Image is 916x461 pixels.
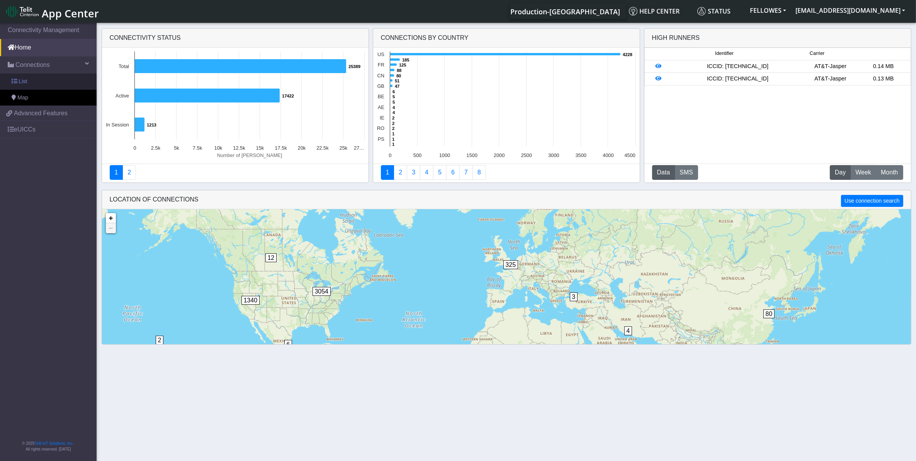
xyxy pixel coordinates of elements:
[377,62,384,68] text: FR
[102,190,911,209] div: LOCATION OF CONNECTIONS
[19,77,27,86] span: List
[675,165,698,180] button: SMS
[379,115,384,121] text: IE
[297,145,306,151] text: 20k
[353,145,364,151] text: 27…
[377,83,384,89] text: GB
[393,94,395,99] text: 5
[393,89,395,94] text: 6
[377,73,384,79] text: CN
[510,3,620,19] a: Your current platform instance
[392,131,394,136] text: 1
[835,168,846,177] span: Day
[392,116,394,120] text: 2
[381,165,394,180] a: Connections By Country
[503,260,518,269] span: 325
[521,152,532,158] text: 2500
[214,145,222,151] text: 10k
[857,62,910,71] div: 0.14 MB
[241,296,260,305] span: 1340
[850,165,876,180] button: Week
[377,136,384,142] text: PS
[284,340,292,349] span: 6
[876,165,903,180] button: Month
[466,152,477,158] text: 1500
[493,152,504,158] text: 2000
[671,75,804,83] div: ICCID: [TECHNICAL_ID]
[510,7,620,16] span: Production-[GEOGRAPHIC_DATA]
[881,168,898,177] span: Month
[377,104,384,110] text: AE
[570,292,578,301] span: 3
[399,63,406,67] text: 125
[624,326,632,335] span: 4
[151,145,160,151] text: 2.5k
[396,73,401,78] text: 80
[147,123,156,127] text: 1213
[392,126,394,131] text: 2
[804,62,857,71] div: AT&T-Jasper
[122,165,136,180] a: Deployment status
[35,441,73,446] a: Telit IoT Solutions, Inc.
[377,94,384,99] text: BE
[377,125,384,131] text: RO
[393,110,395,115] text: 4
[857,75,910,83] div: 0.13 MB
[575,152,586,158] text: 3500
[472,165,486,180] a: Not Connected for 30 days
[652,165,675,180] button: Data
[102,29,369,48] div: Connectivity status
[624,326,632,350] div: 4
[17,94,28,102] span: Map
[392,142,394,147] text: 1
[393,100,395,104] text: 5
[6,5,39,18] img: logo-telit-cinterion-gw-new.png
[106,223,116,233] a: Zoom out
[623,52,632,57] text: 4228
[217,152,282,158] text: Number of [PERSON_NAME]
[106,122,129,128] text: In Session
[804,75,857,83] div: AT&T-Jasper
[407,165,420,180] a: Usage per Country
[110,165,123,180] a: Connectivity status
[694,3,745,19] a: Status
[14,109,68,118] span: Advanced Features
[373,29,640,48] div: Connections By Country
[830,165,851,180] button: Day
[548,152,559,158] text: 3000
[118,63,129,69] text: Total
[316,145,329,151] text: 22.5k
[192,145,202,151] text: 7.5k
[110,165,361,180] nav: Summary paging
[256,145,264,151] text: 15k
[393,105,395,110] text: 4
[381,165,632,180] nav: Summary paging
[392,137,394,142] text: 1
[603,152,613,158] text: 4000
[810,50,824,57] span: Carrier
[265,253,277,262] span: 12
[233,145,245,151] text: 12.5k
[629,7,637,15] img: knowledge.svg
[763,309,775,318] span: 80
[629,7,680,15] span: Help center
[395,84,399,89] text: 47
[348,64,360,69] text: 25389
[402,58,410,62] text: 185
[459,165,473,180] a: Zero Session
[392,121,394,126] text: 2
[133,145,136,151] text: 0
[275,145,287,151] text: 17.5k
[715,50,734,57] span: Identifier
[106,213,116,223] a: Zoom in
[282,94,294,98] text: 17422
[394,165,407,180] a: Carrier
[439,152,450,158] text: 1000
[624,152,635,158] text: 4500
[15,60,50,70] span: Connections
[626,3,694,19] a: Help center
[841,195,903,207] button: Use connection search
[377,51,384,57] text: US
[313,287,331,296] span: 3054
[791,3,910,17] button: [EMAIL_ADDRESS][DOMAIN_NAME]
